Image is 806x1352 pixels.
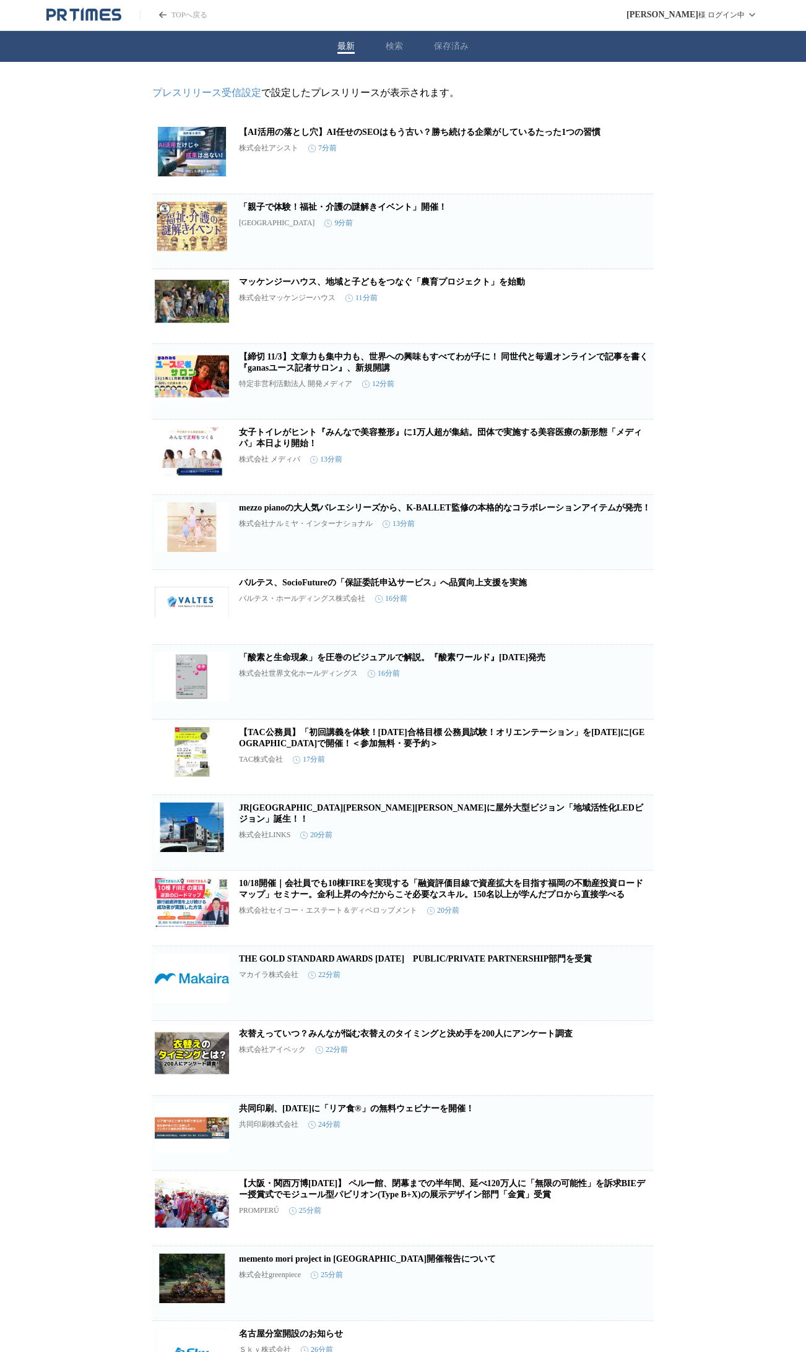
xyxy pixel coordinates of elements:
img: 共同印刷、10 月27 日に「リア食®」の無料ウェビナーを開催！ [155,1103,229,1153]
a: memento mori project in [GEOGRAPHIC_DATA]開催報告について [239,1254,496,1264]
p: 特定非営利活動法人 開発メディア [239,379,352,389]
img: 【大阪・関西万博2025】 ペルー館、閉幕までの半年間、延べ120万人に「無限の可能性」を訴求BIEデー授賞式でモジュール型パビリオン(Type B+X)の展示デザイン部門「金賞」受賞 [155,1178,229,1228]
img: 「酸素と生命現象」を圧巻のビジュアルで解説。『酸素ワールド』10月16日発売 [155,652,229,702]
img: mezzo pianoの大人気バレエシリーズから、K-BALLET監修の本格的なコラボレーションアイテムが発売！ [155,502,229,552]
button: 最新 [337,41,355,52]
time: 17分前 [293,754,325,765]
a: マッケンジーハウス、地域と子どもをつなぐ「農育プロジェクト」を始動 [239,277,525,286]
p: 株式会社greenpiece [239,1270,301,1280]
p: 株式会社マッケンジーハウス [239,293,336,303]
a: 衣替えっていつ？みんなが悩む衣替えのタイミングと決め手を200人にアンケート調査 [239,1029,573,1038]
p: 株式会社LINKS [239,830,290,840]
img: memento mori project in Saipan開催報告について [155,1254,229,1303]
a: 【大阪・関西万博[DATE]】 ペルー館、閉幕までの半年間、延べ120万人に「無限の可能性」を訴求BIEデー授賞式でモジュール型パビリオン(Type B+X)の展示デザイン部門「金賞」受賞 [239,1179,645,1199]
time: 20分前 [427,905,459,916]
img: 【締切 11/3】文章力も集中力も、世界への興味もすべてわが子に！ 同世代と毎週オンラインで記事を書く『ganasユース記者サロン』、新規開講 [155,351,229,401]
button: 保存済み [434,41,469,52]
img: 10/18開催｜会社員でも10棟FIREを実現する「融資評価目線で資産拡大を目指す福岡の不動産投資ロードマップ」セミナー。金利上昇の今だからこそ必要なスキル。150名以上が学んだプロから直接学べる [155,878,229,928]
p: 共同印刷株式会社 [239,1119,298,1130]
img: 女子トイレがヒント『みんなで美容整形』に1万人超が集結。団体で実施する美容医療の新形態「メディパ」本日より開始！ [155,427,229,476]
img: マッケンジーハウス、地域と子どもをつなぐ「農育プロジェクト」を始動 [155,277,229,326]
time: 24分前 [308,1119,340,1130]
p: 株式会社アイベック [239,1044,306,1055]
time: 25分前 [289,1205,321,1216]
a: 10/18開催｜会社員でも10棟FIREを実現する「融資評価目線で資産拡大を目指す福岡の不動産投資ロードマップ」セミナー。金利上昇の今だからこそ必要なスキル。150名以上が学んだプロから直接学べる [239,879,643,899]
img: JR武蔵野線 市川大野駅に屋外大型ビジョン「地域活性化LEDビジョン」誕生！！ [155,803,229,852]
time: 13分前 [310,454,342,465]
a: 【AI活用の落とし穴】AI任せのSEOはもう古い？勝ち続ける企業がしているたった1つの習慣 [239,127,600,137]
a: 女子トイレがヒント『みんなで美容整形』に1万人超が集結。団体で実施する美容医療の新形態「メディパ」本日より開始！ [239,428,642,448]
a: 共同印刷、[DATE]に「リア食®」の無料ウェビナーを開催！ [239,1104,474,1113]
a: JR[GEOGRAPHIC_DATA][PERSON_NAME][PERSON_NAME]に屋外大型ビジョン「地域活性化LEDビジョン」誕生！！ [239,803,643,824]
a: THE GOLD STANDARD AWARDS [DATE] PUBLIC/PRIVATE PARTNERSHIP部門を受賞 [239,954,592,963]
p: 株式会社 メディパ [239,454,300,465]
p: で設定したプレスリリースが表示されます。 [152,87,654,100]
time: 7分前 [308,143,337,153]
a: 【TAC公務員】「初回講義を体験！[DATE]合格目標 公務員試験！オリエンテーション」を[DATE]に[GEOGRAPHIC_DATA]で開催！＜参加無料・要予約＞ [239,728,644,748]
button: 検索 [386,41,403,52]
img: 【TAC公務員】「初回講義を体験！2026合格目標 公務員試験！オリエンテーション」を10/22（水）にTAC大宮校で開催！＜参加無料・要予約＞ [155,727,229,777]
time: 11分前 [345,293,378,303]
a: 名古屋分室開設のお知らせ [239,1329,343,1338]
p: 株式会社世界文化ホールディングス [239,668,358,679]
img: 【AI活用の落とし穴】AI任せのSEOはもう古い？勝ち続ける企業がしているたった1つの習慣 [155,127,229,176]
p: PROMPERÚ [239,1206,279,1215]
a: mezzo pianoの大人気バレエシリーズから、K-BALLET監修の本格的なコラボレーションアイテムが発売！ [239,503,651,512]
p: バルテス・ホールディングス株式会社 [239,593,365,604]
p: マカイラ株式会社 [239,970,298,980]
img: 「親子で体験！福祉・介護の謎解きイベント」開催！ [155,202,229,251]
a: プレスリリース受信設定 [152,87,261,98]
p: [GEOGRAPHIC_DATA] [239,218,314,228]
img: THE GOLD STANDARD AWARDS 2025 PUBLIC/PRIVATE PARTNERSHIP部門を受賞 [155,954,229,1003]
a: バルテス、SocioFutureの「保証委託申込サービス」へ品質向上支援を実施 [239,578,527,587]
p: 株式会社アシスト [239,143,298,153]
time: 13分前 [383,519,415,529]
img: バルテス、SocioFutureの「保証委託申込サービス」へ品質向上支援を実施 [155,577,229,627]
a: 「親子で体験！福祉・介護の謎解きイベント」開催！ [239,202,447,212]
a: PR TIMESのトップページはこちら [46,7,121,22]
time: 9分前 [324,218,353,228]
p: TAC株式会社 [239,754,283,765]
a: PR TIMESのトップページはこちら [140,10,207,20]
time: 25分前 [311,1270,343,1280]
img: 衣替えっていつ？みんなが悩む衣替えのタイミングと決め手を200人にアンケート調査 [155,1028,229,1078]
time: 20分前 [300,830,332,840]
time: 22分前 [308,970,340,980]
p: 株式会社セイコー・エステート＆ディベロップメント [239,905,417,916]
span: [PERSON_NAME] [626,10,698,20]
time: 12分前 [362,379,394,389]
time: 16分前 [368,668,400,679]
a: 【締切 11/3】文章力も集中力も、世界への興味もすべてわが子に！ 同世代と毎週オンラインで記事を書く『ganasユース記者サロン』、新規開講 [239,352,648,372]
a: 「酸素と生命現象」を圧巻のビジュアルで解説。『酸素ワールド』[DATE]発売 [239,653,545,662]
p: 株式会社ナルミヤ・インターナショナル [239,519,373,529]
time: 16分前 [375,593,407,604]
time: 22分前 [316,1044,348,1055]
